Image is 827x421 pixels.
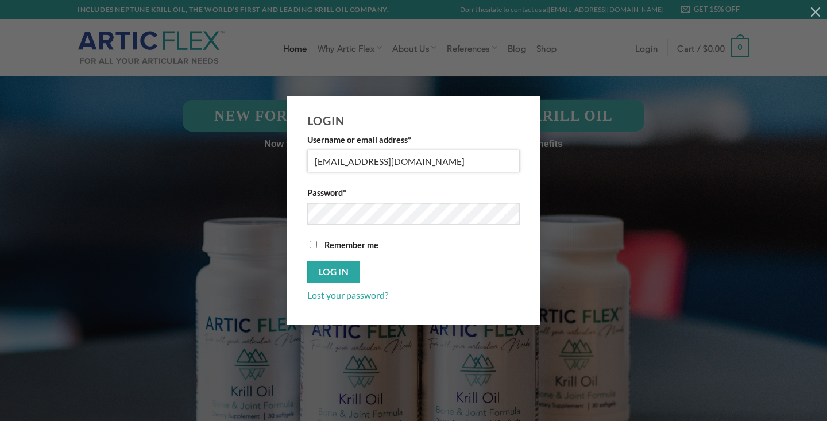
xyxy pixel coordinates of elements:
span: Remember me [324,240,378,250]
a: Lost your password? [307,289,388,300]
h3: Login [307,114,520,128]
input: Remember me [310,241,317,248]
button: Log in [307,261,360,283]
label: Password [307,186,520,199]
label: Username or email address [307,133,520,146]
